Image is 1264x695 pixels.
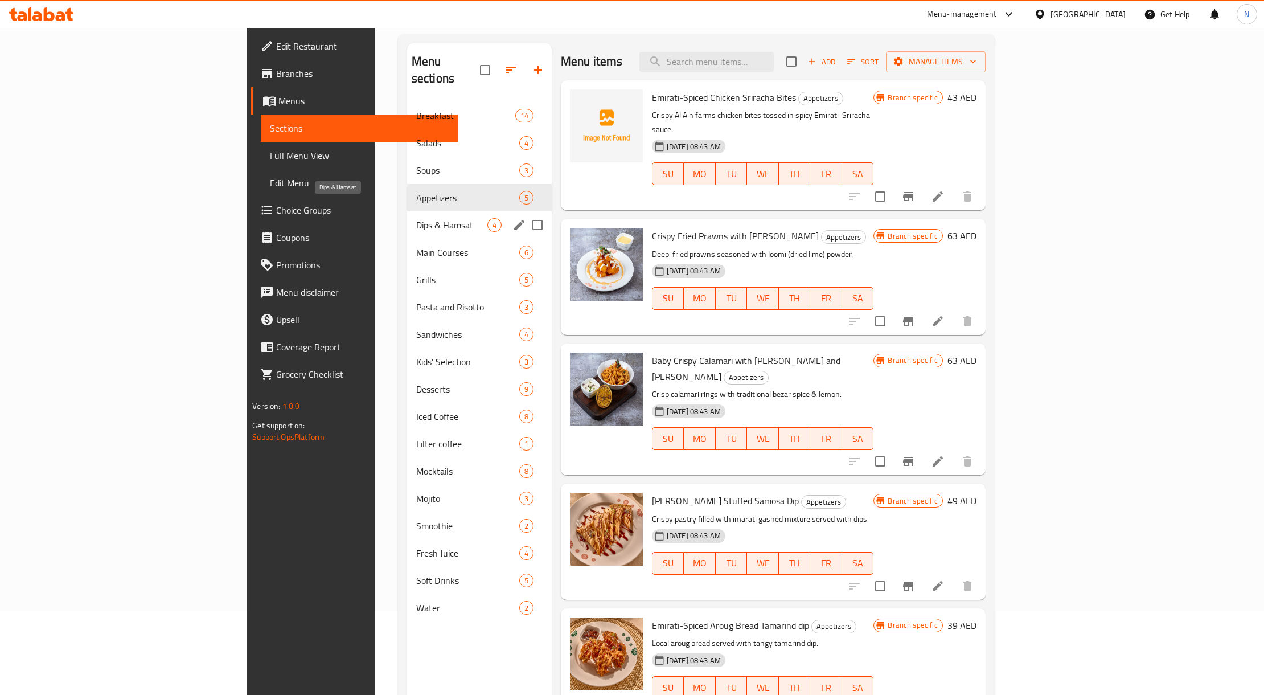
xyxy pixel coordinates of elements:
a: Coverage Report [251,333,458,361]
span: WE [752,555,774,571]
div: Mojito3 [407,485,552,512]
a: Edit menu item [931,579,945,593]
p: Deep-fried prawns seasoned with loomi (dried lime) powder. [652,247,874,261]
span: 4 [520,329,533,340]
div: items [519,191,533,205]
a: Branches [251,60,458,87]
div: Dips & Hamsat4edit [407,211,552,239]
span: Add [806,55,837,68]
div: Grills5 [407,266,552,293]
button: Manage items [886,51,986,72]
span: Edit Menu [270,176,449,190]
span: [DATE] 08:43 AM [662,530,725,541]
a: Full Menu View [261,142,458,169]
span: 2 [520,603,533,614]
button: TU [716,552,748,575]
span: Add item [803,53,840,71]
div: Kids' Selection3 [407,348,552,375]
h2: Menu items [561,53,623,70]
div: items [519,574,533,587]
span: Emirati-Spiced Chicken Sriracha Bites [652,89,796,106]
div: Water2 [407,594,552,622]
a: Promotions [251,251,458,279]
span: Promotions [276,258,449,272]
img: Baby Crispy Calamari with Bezar and Lemon [570,353,643,426]
div: Mocktails8 [407,457,552,485]
div: Sandwiches [416,328,519,341]
span: 3 [520,493,533,504]
span: 5 [520,575,533,586]
div: items [519,519,533,533]
div: items [519,328,533,341]
button: FR [810,552,842,575]
span: 8 [520,466,533,477]
button: WE [747,552,779,575]
span: Appetizers [802,496,846,509]
span: Select all sections [473,58,497,82]
span: Select section [779,50,803,73]
h6: 39 AED [947,618,976,633]
span: 3 [520,165,533,176]
span: Appetizers [799,92,843,105]
span: Get support on: [252,418,305,433]
span: TU [720,290,743,306]
button: delete [954,183,981,210]
span: MO [688,555,711,571]
span: Breakfast [416,109,515,122]
div: Iced Coffee8 [407,403,552,430]
a: Menu disclaimer [251,279,458,306]
button: delete [954,308,981,335]
button: Branch-specific-item [894,573,922,600]
div: Fresh Juice4 [407,539,552,567]
span: Full Menu View [270,149,449,162]
img: Emirati-Spiced Aroug Bread Tamarind dip [570,618,643,690]
div: Main Courses6 [407,239,552,266]
button: WE [747,162,779,185]
div: items [515,109,533,122]
h6: 63 AED [947,353,976,369]
button: Branch-specific-item [894,183,922,210]
span: [DATE] 08:43 AM [662,406,725,417]
span: TU [720,555,743,571]
span: Desserts [416,382,519,396]
div: Appetizers [811,620,856,633]
div: items [519,410,533,423]
div: items [519,382,533,396]
span: Coupons [276,231,449,244]
span: 4 [488,220,501,231]
span: [PERSON_NAME] Stuffed Samosa Dip [652,492,799,509]
button: MO [684,162,716,185]
span: Main Courses [416,246,519,259]
span: SA [847,431,869,447]
div: Pasta and Risotto3 [407,293,552,321]
span: MO [688,166,711,182]
div: items [519,601,533,615]
a: Edit Menu [261,169,458,197]
button: Add section [524,56,552,84]
button: FR [810,162,842,185]
div: Appetizers [416,191,519,205]
div: Sandwiches4 [407,321,552,348]
span: WE [752,431,774,447]
div: [GEOGRAPHIC_DATA] [1050,8,1126,21]
button: TH [779,162,811,185]
span: Mojito [416,492,519,505]
div: items [519,355,533,369]
div: Appetizers [798,92,843,105]
a: Menus [251,87,458,115]
span: 8 [520,411,533,422]
div: Appetizers [724,371,769,385]
div: Desserts9 [407,375,552,403]
span: SA [847,290,869,306]
span: Pasta and Risotto [416,300,519,314]
span: Sections [270,121,449,135]
span: Smoothie [416,519,519,533]
span: 1.0.0 [282,399,300,414]
div: items [519,464,533,478]
h6: 49 AED [947,493,976,509]
span: 14 [516,111,533,121]
button: TH [779,427,811,450]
